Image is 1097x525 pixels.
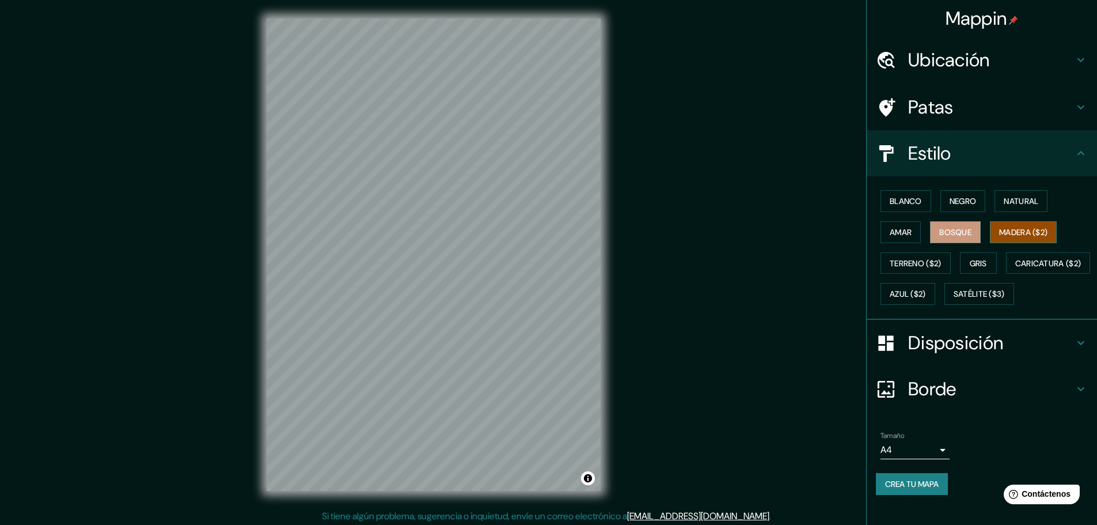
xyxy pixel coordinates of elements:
font: Disposición [908,331,1003,355]
font: Borde [908,377,956,401]
font: Satélite ($3) [954,289,1005,300]
font: Caricatura ($2) [1015,258,1081,269]
font: Natural [1004,196,1038,206]
font: A4 [880,444,892,456]
font: . [769,510,771,522]
div: Ubicación [867,37,1097,83]
font: . [773,509,775,522]
font: Tamaño [880,431,904,440]
button: Terreno ($2) [880,252,951,274]
div: Borde [867,366,1097,412]
button: Gris [960,252,997,274]
font: Mappin [946,6,1007,31]
button: Activar o desactivar atribución [581,471,595,485]
font: Negro [950,196,977,206]
font: Azul ($2) [890,289,926,300]
font: Amar [890,227,912,237]
button: Amar [880,221,921,243]
font: Terreno ($2) [890,258,942,269]
div: Disposición [867,320,1097,366]
font: Blanco [890,196,922,206]
font: Bosque [939,227,971,237]
button: Crea tu mapa [876,473,948,495]
font: Crea tu mapa [885,479,939,489]
button: Satélite ($3) [944,283,1014,305]
button: Azul ($2) [880,283,935,305]
button: Natural [994,190,1047,212]
font: . [771,509,773,522]
iframe: Lanzador de widgets de ayuda [994,480,1084,512]
button: Caricatura ($2) [1006,252,1091,274]
font: Estilo [908,141,951,165]
font: Madera ($2) [999,227,1047,237]
font: Si tiene algún problema, sugerencia o inquietud, envíe un correo electrónico a [322,510,627,522]
font: Gris [970,258,987,269]
button: Negro [940,190,986,212]
button: Madera ($2) [990,221,1057,243]
canvas: Mapa [267,18,601,491]
font: Ubicación [908,48,990,72]
button: Blanco [880,190,931,212]
a: [EMAIL_ADDRESS][DOMAIN_NAME] [627,510,769,522]
div: Patas [867,84,1097,130]
button: Bosque [930,221,981,243]
font: Patas [908,95,954,119]
img: pin-icon.png [1009,16,1018,25]
div: A4 [880,441,950,459]
div: Estilo [867,130,1097,176]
